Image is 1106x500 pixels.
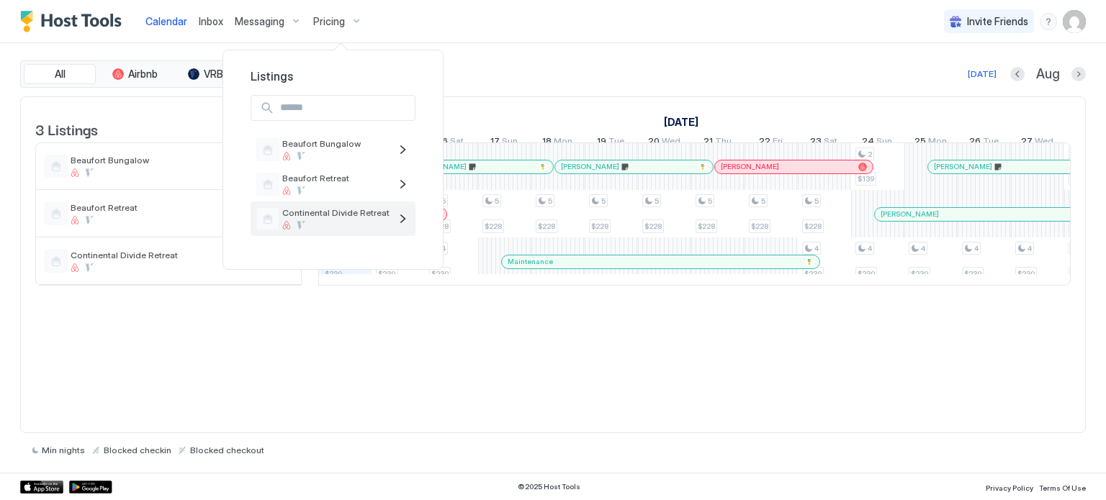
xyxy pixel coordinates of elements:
span: Beaufort Bungalow [282,138,390,149]
span: Beaufort Retreat [282,173,390,183]
span: Continental Divide Retreat [282,207,390,218]
input: Input Field [274,96,415,120]
span: Listings [236,69,430,83]
iframe: Intercom live chat [14,451,49,486]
